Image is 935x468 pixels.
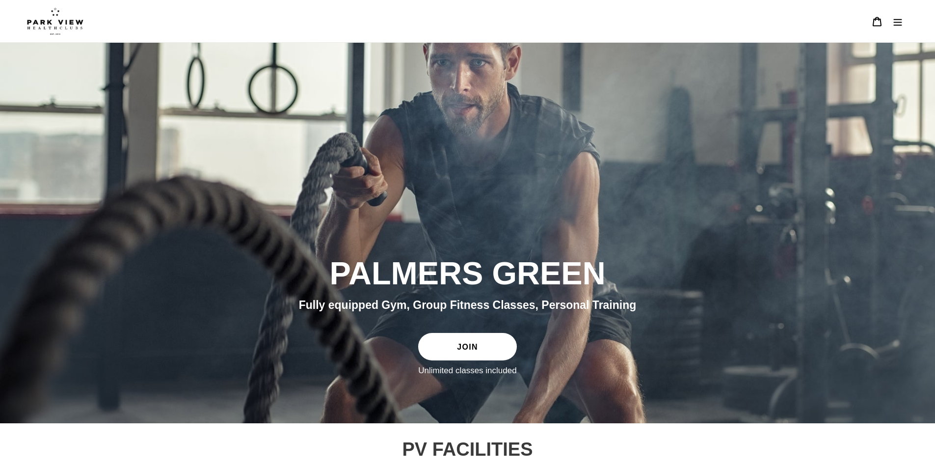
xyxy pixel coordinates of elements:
[887,11,908,32] button: Menu
[200,438,735,461] h2: PV FACILITIES
[418,365,516,376] label: Unlimited classes included
[299,299,637,311] span: Fully equipped Gym, Group Fitness Classes, Personal Training
[27,7,83,35] img: Park view health clubs is a gym near you.
[418,333,516,360] a: JOIN
[200,254,735,293] h2: PALMERS GREEN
